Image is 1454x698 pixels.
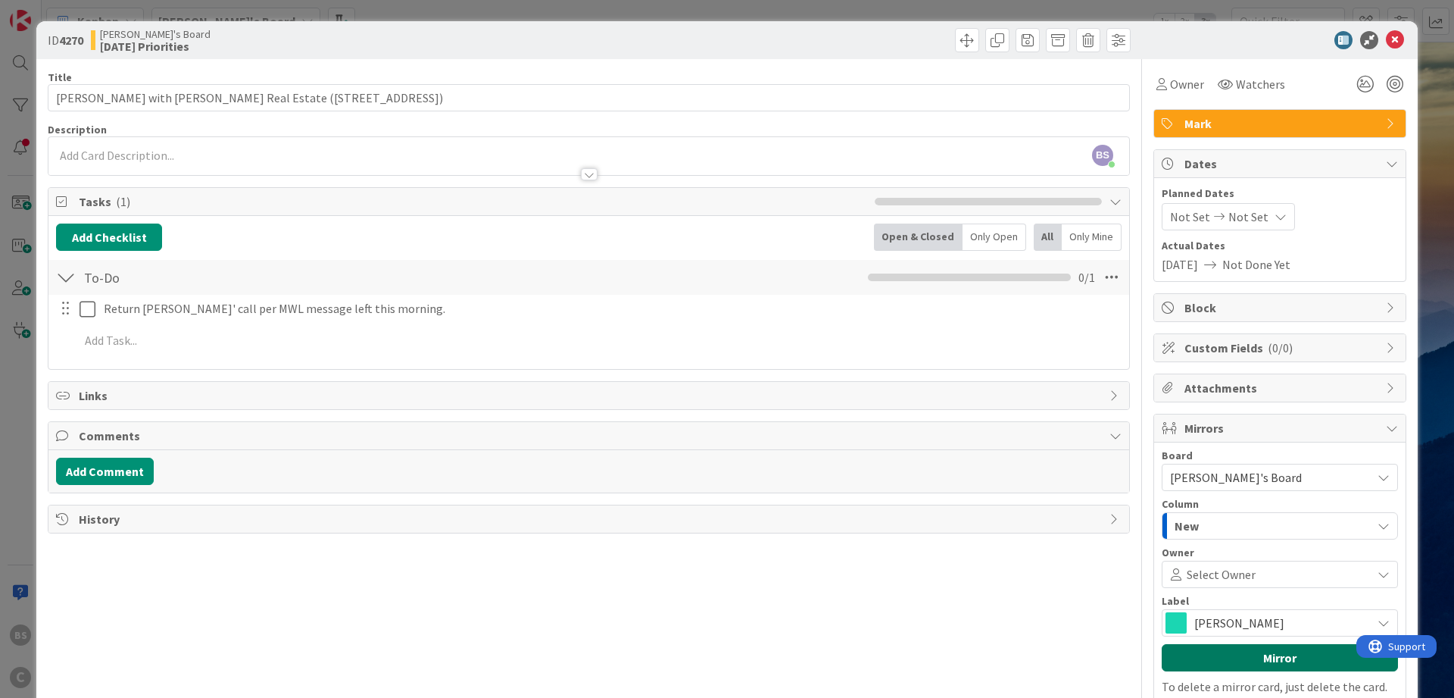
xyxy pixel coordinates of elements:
[79,387,1102,405] span: Links
[1184,379,1378,397] span: Attachments
[1194,612,1364,634] span: [PERSON_NAME]
[1184,419,1378,437] span: Mirrors
[1170,208,1210,226] span: Not Set
[1078,268,1095,286] span: 0 / 1
[874,224,963,251] div: Open & Closed
[1184,339,1378,357] span: Custom Fields
[1222,255,1290,274] span: Not Done Yet
[1187,565,1256,584] span: Select Owner
[48,31,83,49] span: ID
[1162,547,1194,558] span: Owner
[1062,224,1122,251] div: Only Mine
[32,2,69,20] span: Support
[56,224,162,251] button: Add Checklist
[48,84,1130,111] input: type card name here...
[1162,499,1199,509] span: Column
[963,224,1026,251] div: Only Open
[1162,450,1193,461] span: Board
[1034,224,1062,251] div: All
[1175,516,1199,536] span: New
[1184,299,1378,317] span: Block
[79,510,1102,528] span: History
[48,70,72,84] label: Title
[79,264,420,291] input: Add Checklist...
[79,192,867,211] span: Tasks
[1170,75,1204,93] span: Owner
[1184,114,1378,133] span: Mark
[1236,75,1285,93] span: Watchers
[104,300,1119,318] p: Return [PERSON_NAME]' call per MWL message left this morning.
[1170,470,1302,485] span: [PERSON_NAME]'s Board
[1268,340,1293,355] span: ( 0/0 )
[1092,145,1113,166] span: BS
[1162,512,1398,540] button: New
[116,194,130,209] span: ( 1 )
[1184,155,1378,173] span: Dates
[56,458,154,485] button: Add Comment
[79,427,1102,445] span: Comments
[100,28,211,40] span: [PERSON_NAME]'s Board
[1162,186,1398,202] span: Planned Dates
[48,123,107,136] span: Description
[1162,238,1398,254] span: Actual Dates
[1228,208,1268,226] span: Not Set
[59,33,83,48] b: 4270
[1162,255,1198,274] span: [DATE]
[1162,644,1398,671] button: Mirror
[1162,596,1189,606] span: Label
[100,40,211,52] b: [DATE] Priorities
